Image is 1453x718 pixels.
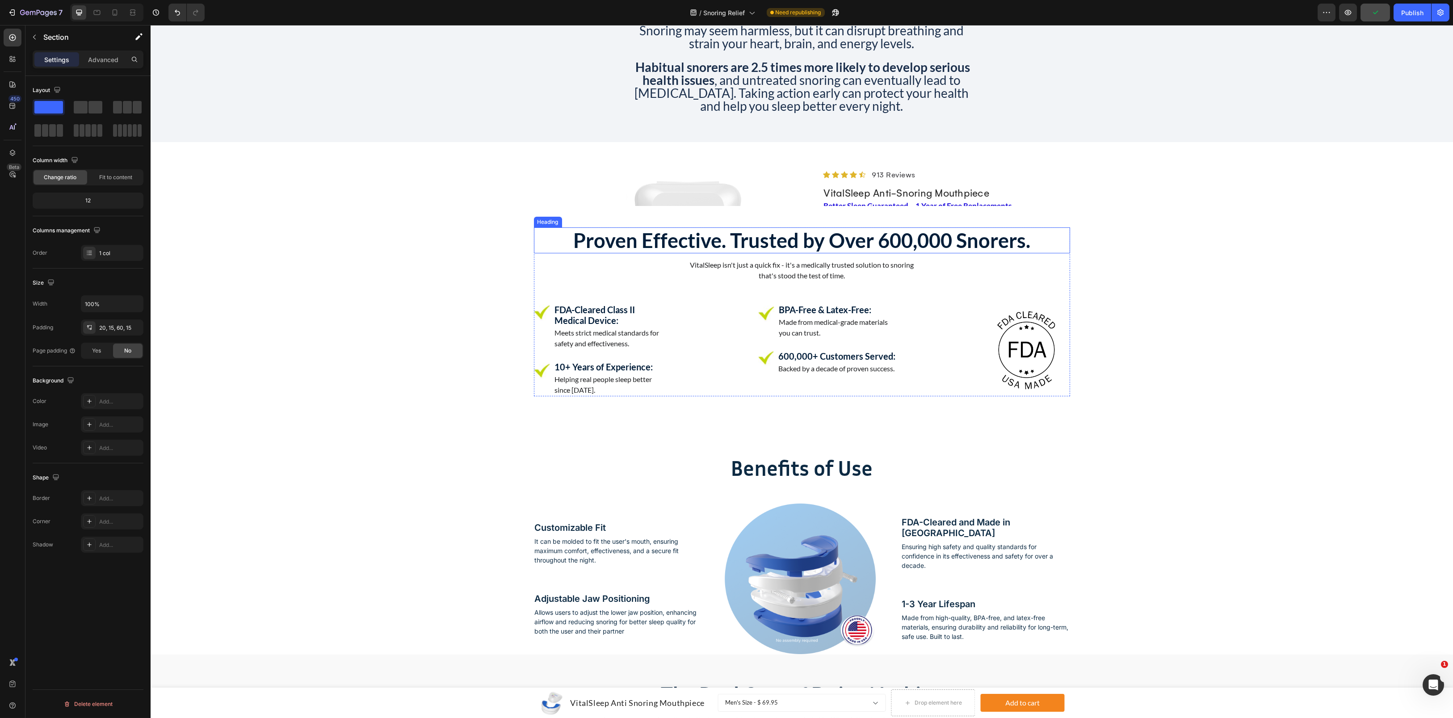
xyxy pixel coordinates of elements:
[776,8,821,17] span: Need republishing
[608,281,624,297] img: gempages_451081390222476386-f4c85de4-cc03-4336-91a3-a3dbd5ba7215.png
[628,279,817,290] p: BPA-Free & Latex-Free:
[33,444,47,452] div: Video
[92,347,101,355] span: Yes
[384,512,552,540] p: It can be molded to fit the user's mouth, ensuring maximum comfort, effectiveness, and a secure f...
[99,495,141,503] div: Add...
[33,84,63,97] div: Layout
[628,338,747,349] p: Backed by a decade of proven success.
[168,4,205,21] div: Undo/Redo
[81,296,143,312] input: Auto
[33,347,76,355] div: Page padding
[33,277,56,289] div: Size
[750,491,920,514] h2: FDA-Cleared and Made in [GEOGRAPHIC_DATA]
[855,672,889,683] div: Add to cart
[99,444,141,452] div: Add...
[33,494,50,502] div: Border
[88,55,118,64] p: Advanced
[383,567,553,580] h2: Adjustable Jaw Positioning
[99,249,141,257] div: 1 col
[383,202,920,228] h2: Proven Effective. Trusted by Over 600,000 Snorers.
[33,541,53,549] div: Shadow
[33,323,53,332] div: Padding
[751,517,919,545] p: Ensuring high safety and quality standards for confidence in its effectiveness and safety for ove...
[1394,4,1431,21] button: Publish
[567,479,736,629] img: gempages_451081390222476386-f7dd368e-d116-4801-b166-9cbb288a8c94.png
[44,173,77,181] span: Change ratio
[33,697,143,711] button: Delete element
[764,674,812,681] div: Drop element here
[99,173,132,181] span: Fit to content
[483,34,820,88] span: , and untreated snoring can eventually lead to [MEDICAL_DATA]. Taking action early can protect yo...
[33,397,46,405] div: Color
[404,349,512,370] p: Helping real people sleep better since [DATE].
[628,292,750,313] p: Made from medical-grade materials you can trust.
[404,279,592,301] p: FDA-Cleared Class II Medical Device:
[151,25,1453,718] iframe: Design area
[383,279,399,295] img: gempages_451081390222476386-f4c85de4-cc03-4336-91a3-a3dbd5ba7215.png
[404,302,512,324] p: Meets strict medical standards for safety and effectiveness.
[450,656,852,682] h2: The Real Cost of Doing Nothing
[33,517,50,525] div: Corner
[63,699,113,710] div: Delete element
[389,665,414,690] img: Snoring device
[33,155,80,167] div: Column width
[33,225,102,237] div: Columns management
[673,176,861,185] strong: Better Sleep Guaranteed – 1 Year of Free Replacements
[99,518,141,526] div: Add...
[700,8,702,17] span: /
[99,398,141,406] div: Add...
[59,7,63,18] p: 7
[33,472,61,484] div: Shape
[1441,661,1448,668] span: 1
[1401,8,1424,17] div: Publish
[383,338,399,354] img: gempages_451081390222476386-f4c85de4-cc03-4336-91a3-a3dbd5ba7215.png
[532,235,771,256] p: VitalSleep isn't just a quick fix - it's a medically trusted solution to snoring that's stood the...
[830,669,914,687] button: Add to cart
[383,496,553,509] h2: Customizable Fit
[1423,674,1444,696] iframe: Intercom live chat
[832,278,920,371] img: gempages_451081390222476386-3734c719-53fc-4883-83c6-6c9bfb0057e8.png
[124,347,131,355] span: No
[34,194,142,207] div: 12
[750,573,920,585] h2: 1-3 Year Lifespan
[385,193,410,201] div: Heading
[33,420,48,428] div: Image
[33,375,76,387] div: Background
[7,164,21,171] div: Beta
[608,325,623,341] img: gempages_451081390222476386-f4c85de4-cc03-4336-91a3-a3dbd5ba7215.png
[43,32,117,42] p: Section
[751,588,919,616] p: Made from high-quality, BPA-free, and latex-free materials, ensuring durability and reliability f...
[99,421,141,429] div: Add...
[628,326,747,336] p: 600,000+ Customers Served:
[383,429,920,457] h2: Benefits of Use
[99,541,141,549] div: Add...
[99,324,141,332] div: 20, 15, 60, 15
[384,583,552,611] p: Allows users to adjust the lower jaw position, enhancing airflow and reducing snoring for better ...
[485,34,820,63] strong: Habitual snorers are 2.5 times more likely to develop serious health issues
[8,95,21,102] div: 450
[33,249,47,257] div: Order
[404,336,592,347] p: 10+ Years of Experience:
[704,8,745,17] span: Snoring Relief
[419,671,555,685] h1: VitalSleep Anti Snoring Mouthpiece
[4,4,67,21] button: 7
[44,55,69,64] p: Settings
[33,300,47,308] div: Width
